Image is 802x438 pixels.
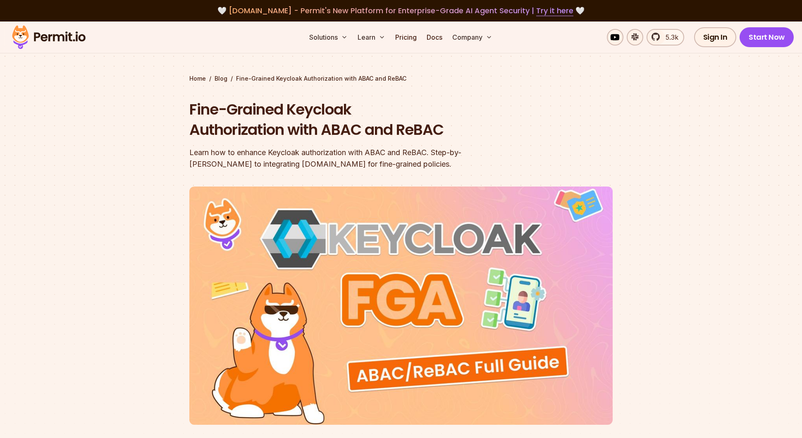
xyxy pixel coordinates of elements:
[392,29,420,45] a: Pricing
[189,99,507,140] h1: Fine-Grained Keycloak Authorization with ABAC and ReBAC
[189,187,613,425] img: Fine-Grained Keycloak Authorization with ABAC and ReBAC
[189,74,206,83] a: Home
[647,29,684,45] a: 5.3k
[189,74,613,83] div: / /
[740,27,794,47] a: Start Now
[189,147,507,170] div: Learn how to enhance Keycloak authorization with ABAC and ReBAC. Step-by-[PERSON_NAME] to integra...
[694,27,737,47] a: Sign In
[536,5,573,16] a: Try it here
[661,32,678,42] span: 5.3k
[215,74,227,83] a: Blog
[423,29,446,45] a: Docs
[306,29,351,45] button: Solutions
[8,23,89,51] img: Permit logo
[20,5,782,17] div: 🤍 🤍
[449,29,496,45] button: Company
[354,29,389,45] button: Learn
[229,5,573,16] span: [DOMAIN_NAME] - Permit's New Platform for Enterprise-Grade AI Agent Security |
